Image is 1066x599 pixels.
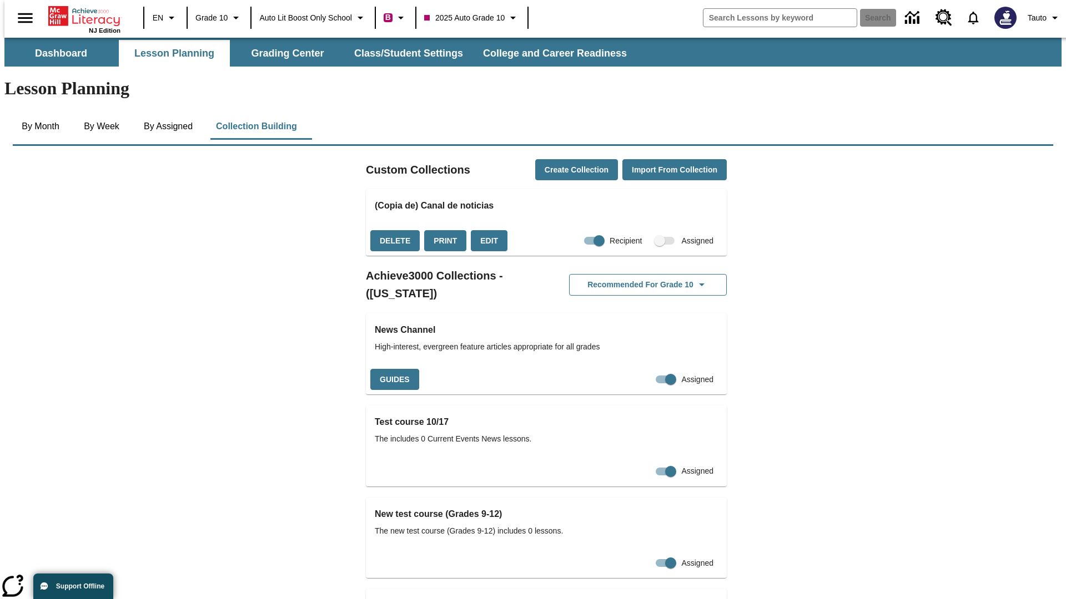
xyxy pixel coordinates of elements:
span: Support Offline [56,582,104,590]
button: Grading Center [232,40,343,67]
span: Assigned [681,235,713,247]
h3: New test course (Grades 9-12) [375,506,718,522]
div: Home [48,4,120,34]
button: Import from Collection [622,159,727,181]
button: Create Collection [535,159,618,181]
button: Boost Class color is violet red. Change class color [379,8,412,28]
h3: (Copia de) Canal de noticias [375,198,718,214]
a: Resource Center, Will open in new tab [929,3,959,33]
span: Auto Lit Boost only School [259,12,352,24]
span: Tauto [1028,12,1047,24]
a: Data Center [898,3,929,33]
button: Grade: Grade 10, Select a grade [191,8,247,28]
span: Grade 10 [195,12,228,24]
button: Guides [370,369,419,390]
button: Select a new avatar [988,3,1023,32]
span: Assigned [681,465,713,477]
input: search field [703,9,857,27]
button: Language: EN, Select a language [148,8,183,28]
button: Open side menu [9,2,42,34]
span: NJ Edition [89,27,120,34]
button: Class/Student Settings [345,40,472,67]
img: Avatar [994,7,1017,29]
button: Dashboard [6,40,117,67]
button: By Month [13,113,68,140]
button: College and Career Readiness [474,40,636,67]
button: Profile/Settings [1023,8,1066,28]
h3: News Channel [375,322,718,338]
h1: Lesson Planning [4,78,1062,99]
button: Recommended for Grade 10 [569,274,727,296]
span: High-interest, evergreen feature articles appropriate for all grades [375,341,718,353]
span: B [385,11,391,24]
div: SubNavbar [4,38,1062,67]
span: The includes 0 Current Events News lessons. [375,433,718,445]
button: Delete [370,230,420,252]
span: Assigned [681,557,713,569]
h2: Custom Collections [366,161,470,179]
span: Assigned [681,374,713,385]
span: EN [153,12,163,24]
span: The new test course (Grades 9-12) includes 0 lessons. [375,525,718,537]
h2: Achieve3000 Collections - ([US_STATE]) [366,267,546,302]
button: Lesson Planning [119,40,230,67]
button: Print, will open in a new window [424,230,466,252]
button: Collection Building [207,113,306,140]
span: Recipient [610,235,642,247]
a: Home [48,5,120,27]
h3: Test course 10/17 [375,414,718,430]
button: School: Auto Lit Boost only School, Select your school [255,8,371,28]
button: Edit [471,230,507,252]
button: Support Offline [33,573,113,599]
span: 2025 Auto Grade 10 [424,12,505,24]
button: By Week [74,113,129,140]
a: Notifications [959,3,988,32]
div: SubNavbar [4,40,637,67]
button: Class: 2025 Auto Grade 10, Select your class [420,8,524,28]
button: By Assigned [135,113,202,140]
